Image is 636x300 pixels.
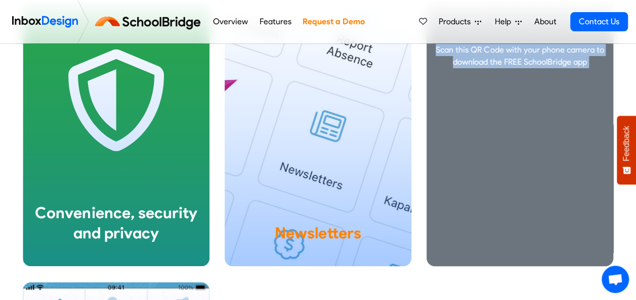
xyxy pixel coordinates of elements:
a: Products [435,12,485,32]
button: Feedback - Show survey [617,116,636,184]
div: Convenience, security and privacy [31,203,201,243]
a: Contact Us [570,12,628,31]
p: Scan this QR Code with your phone camera to download the FREE SchoolBridge app [434,44,606,68]
div: Newsletters [233,223,403,243]
a: Open chat [602,266,629,293]
a: About [531,12,559,32]
span: Help [495,16,515,28]
a: Help [491,12,526,32]
span: Products [439,16,475,28]
img: schoolbridge logo [93,10,207,34]
a: Request a Demo [300,12,367,32]
span: Feedback [622,126,631,161]
a: Features [257,12,294,32]
a: Overview [210,12,250,32]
